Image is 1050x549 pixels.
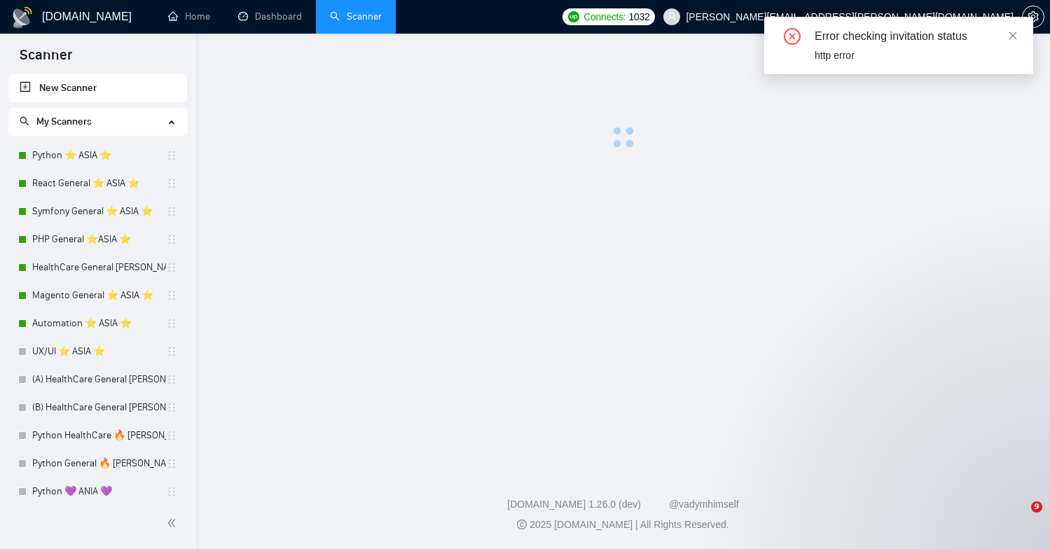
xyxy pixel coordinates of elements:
[11,6,34,29] img: logo
[166,374,177,385] span: holder
[8,45,83,74] span: Scanner
[36,116,92,127] span: My Scanners
[166,346,177,357] span: holder
[8,225,187,253] li: PHP General ⭐️ASIA ⭐️
[32,225,166,253] a: PHP General ⭐️ASIA ⭐️
[8,450,187,478] li: Python General 🔥 BARTEK 🔥
[784,28,801,45] span: close-circle
[1022,11,1044,22] a: setting
[32,478,166,506] a: Python 💜 ANIA 💜
[166,262,177,273] span: holder
[32,366,166,394] a: (A) HealthCare General [PERSON_NAME] 🔥 [PERSON_NAME] 🔥
[167,516,181,530] span: double-left
[667,12,677,22] span: user
[507,499,641,510] a: [DOMAIN_NAME] 1.26.0 (dev)
[20,116,29,126] span: search
[8,478,187,506] li: Python 💜 ANIA 💜
[1022,6,1044,28] button: setting
[8,197,187,225] li: Symfony General ⭐️ ASIA ⭐️
[20,116,92,127] span: My Scanners
[168,11,210,22] a: homeHome
[166,150,177,161] span: holder
[32,310,166,338] a: Automation ⭐️ ASIA ⭐️
[1031,501,1042,513] span: 9
[8,282,187,310] li: Magento General ⭐️ ASIA ⭐️
[8,141,187,169] li: Python ⭐️ ASIA ⭐️
[32,422,166,450] a: Python HealthCare 🔥 [PERSON_NAME] 🔥
[32,394,166,422] a: (B) HealthCare General [PERSON_NAME] K 🔥 [PERSON_NAME] 🔥
[8,253,187,282] li: HealthCare General Maciej ⭐️ASIA⭐️
[166,402,177,413] span: holder
[32,253,166,282] a: HealthCare General [PERSON_NAME] ⭐️ASIA⭐️
[1023,11,1044,22] span: setting
[8,74,187,102] li: New Scanner
[628,9,649,25] span: 1032
[8,310,187,338] li: Automation ⭐️ ASIA ⭐️
[1008,31,1018,41] span: close
[8,169,187,197] li: React General ⭐️ ASIA ⭐️
[8,366,187,394] li: (A) HealthCare General Jerzy 🔥 BARTEK 🔥
[238,11,302,22] a: dashboardDashboard
[32,450,166,478] a: Python General 🔥 [PERSON_NAME] 🔥
[166,234,177,245] span: holder
[207,517,1039,532] div: 2025 [DOMAIN_NAME] | All Rights Reserved.
[32,169,166,197] a: React General ⭐️ ASIA ⭐️
[166,486,177,497] span: holder
[815,48,1016,63] div: http error
[330,11,382,22] a: searchScanner
[8,338,187,366] li: UX/UI ⭐️ ASIA ⭐️
[1002,501,1036,535] iframe: Intercom live chat
[8,422,187,450] li: Python HealthCare 🔥 BARTEK 🔥
[166,290,177,301] span: holder
[20,74,176,102] a: New Scanner
[669,499,739,510] a: @vadymhimself
[568,11,579,22] img: upwork-logo.png
[815,28,1016,45] div: Error checking invitation status
[32,338,166,366] a: UX/UI ⭐️ ASIA ⭐️
[32,282,166,310] a: Magento General ⭐️ ASIA ⭐️
[166,178,177,189] span: holder
[517,520,527,529] span: copyright
[32,141,166,169] a: Python ⭐️ ASIA ⭐️
[166,430,177,441] span: holder
[32,197,166,225] a: Symfony General ⭐️ ASIA ⭐️
[583,9,626,25] span: Connects:
[166,458,177,469] span: holder
[166,206,177,217] span: holder
[8,394,187,422] li: (B) HealthCare General Paweł K 🔥 BARTEK 🔥
[166,318,177,329] span: holder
